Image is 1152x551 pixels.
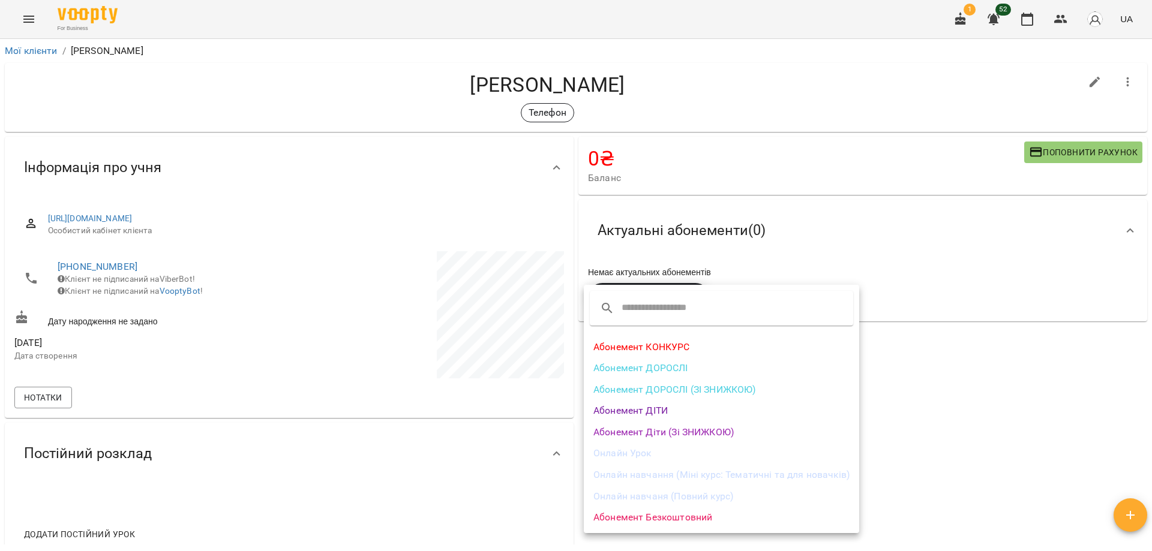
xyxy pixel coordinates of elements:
li: Онлайн навчаня (Повний курс) [584,486,859,507]
li: Абонемент ДОРОСЛІ (ЗІ ЗНИЖКОЮ) [584,379,859,401]
li: Онлайн Урок [584,442,859,464]
li: Абонемент Діти (Зі ЗНИЖКОЮ) [584,421,859,443]
li: Абонемент ДОРОСЛІ [584,357,859,379]
li: Абонемент Безкоштовний [584,507,859,528]
li: Абонемент ДІТИ [584,400,859,421]
li: Онлайн навчання (Міні курс: Тематичні та для новачків) [584,464,859,486]
li: Абонемент КОНКУРС [584,336,859,358]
